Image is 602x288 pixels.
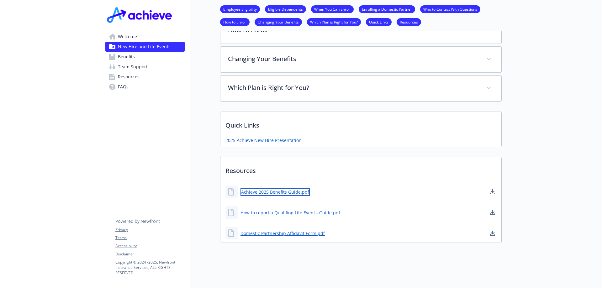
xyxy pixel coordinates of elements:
a: download document [489,229,496,237]
a: Resources [105,72,185,82]
span: Team Support [118,62,148,72]
a: Accessibility [115,243,184,249]
span: Welcome [118,32,137,42]
a: Welcome [105,32,185,42]
span: FAQs [118,82,129,92]
a: Team Support [105,62,185,72]
a: Terms [115,235,184,241]
a: Domestic Partnership Affidavit Form.pdf [240,230,325,237]
a: Quick Links [366,19,392,25]
a: How to Enroll [220,19,250,25]
a: Benefits [105,52,185,62]
p: Copyright © 2024 - 2025 , Newfront Insurance Services, ALL RIGHTS RESERVED [115,259,184,275]
a: Disclaimer [115,251,184,257]
a: Changing Your Benefits [255,19,302,25]
a: Eligible Dependents [265,6,306,12]
p: Which Plan is Right for You? [228,83,479,92]
a: Enrolling a Domestic Partner [359,6,415,12]
a: Employee Eligibility [220,6,260,12]
a: Which Plan is Right for You? [307,19,361,25]
a: Achieve 2025 Benefits Guide.pdf [240,188,310,196]
div: Changing Your Benefits [220,47,501,72]
a: 2025 Achieve New Hire Presentation [225,137,302,144]
p: Changing Your Benefits [228,54,479,64]
a: FAQs [105,82,185,92]
div: Which Plan is Right for You? [220,76,501,101]
p: Quick Links [220,112,501,135]
span: Resources [118,72,140,82]
a: New Hire and Life Events [105,42,185,52]
a: download document [489,188,496,196]
span: New Hire and Life Events [118,42,171,52]
a: Who to Contact With Questions [420,6,480,12]
a: How to report a Qualifing Life Event - Guide.pdf [240,209,340,216]
a: Privacy [115,227,184,233]
span: Benefits [118,52,135,62]
a: download document [489,209,496,216]
p: Resources [220,157,501,181]
a: When You Can Enroll [311,6,354,12]
a: Resources [397,19,421,25]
